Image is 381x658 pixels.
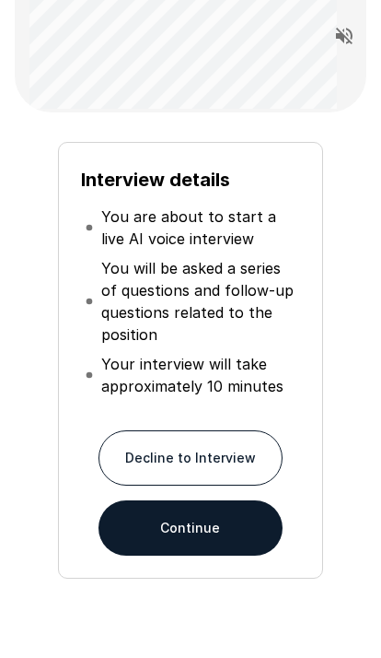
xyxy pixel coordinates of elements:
[98,430,283,486] button: Decline to Interview
[101,206,296,250] p: You are about to start a live AI voice interview
[98,500,283,556] button: Continue
[81,169,230,191] b: Interview details
[101,353,296,397] p: Your interview will take approximately 10 minutes
[101,257,296,346] p: You will be asked a series of questions and follow-up questions related to the position
[326,18,363,54] button: Read questions aloud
